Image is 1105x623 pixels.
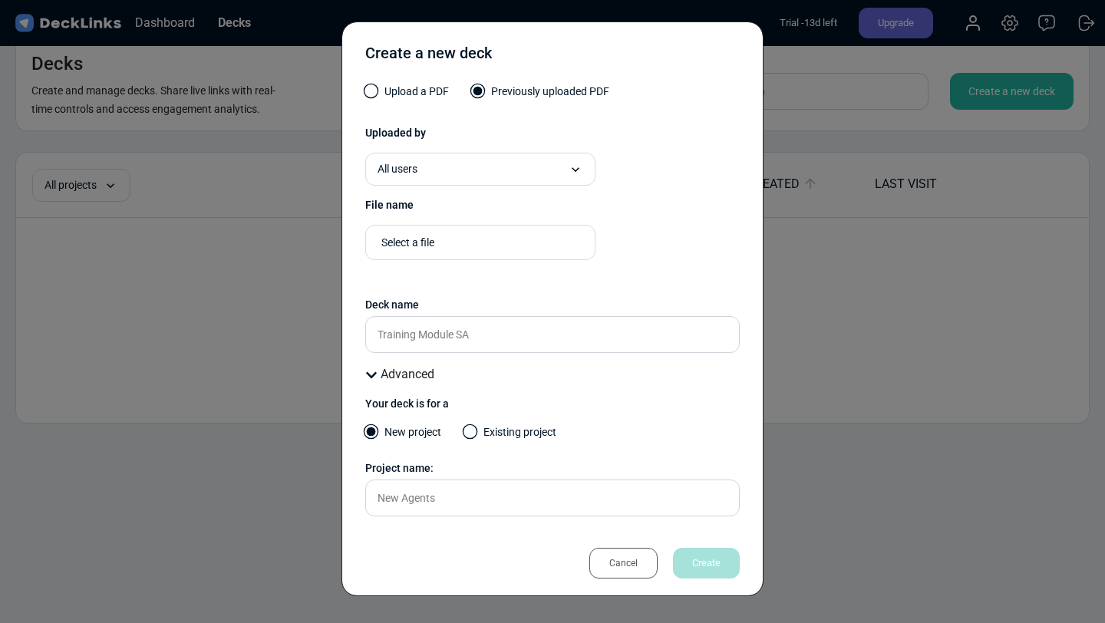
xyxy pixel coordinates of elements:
label: Existing project [464,424,556,448]
label: Previously uploaded PDF [472,84,609,107]
div: Create a new deck [365,41,492,72]
div: File name [365,197,740,213]
div: All users [365,153,595,186]
input: Enter a name [365,480,740,516]
div: Deck name [365,297,740,313]
div: Project name: [365,460,740,476]
div: Cancel [589,548,658,578]
div: Your deck is for a [365,396,740,412]
label: Upload a PDF [365,84,449,107]
div: Advanced [365,365,740,384]
input: Enter a name [365,316,740,353]
div: Uploaded by [365,125,740,141]
div: Select a file [381,235,587,251]
label: New project [365,424,441,448]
